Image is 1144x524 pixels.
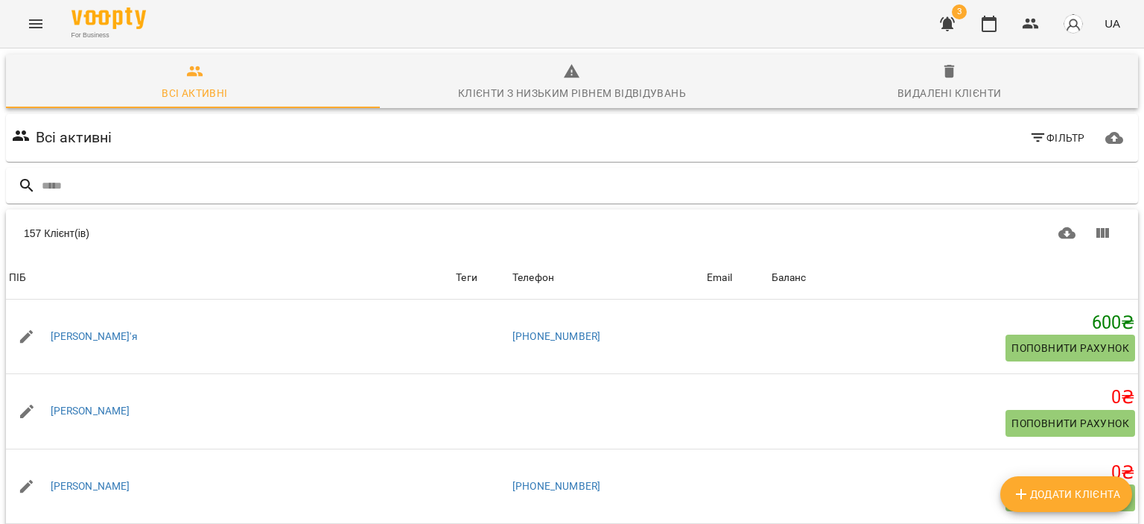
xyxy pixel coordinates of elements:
span: ПІБ [9,269,450,287]
button: Додати клієнта [1000,476,1132,512]
a: [PERSON_NAME]'я [51,329,138,344]
button: Фільтр [1023,124,1091,151]
a: [PERSON_NAME] [51,479,130,494]
div: Sort [707,269,732,287]
h5: 0 ₴ [772,386,1135,409]
span: Поповнити рахунок [1011,339,1129,357]
span: Додати клієнта [1012,485,1120,503]
button: UA [1099,10,1126,37]
button: Поповнити рахунок [1005,335,1135,362]
span: Фільтр [1029,129,1085,147]
div: Sort [9,269,26,287]
h5: 0 ₴ [772,461,1135,484]
div: Email [707,269,732,287]
span: UA [1105,16,1120,31]
div: ПІБ [9,269,26,287]
button: Поповнити рахунок [1005,410,1135,437]
button: Завантажити CSV [1049,215,1085,251]
div: Sort [512,269,554,287]
button: Показати колонки [1084,215,1120,251]
button: Menu [18,6,54,42]
a: [PHONE_NUMBER] [512,480,600,492]
div: Клієнти з низьким рівнем відвідувань [458,84,686,102]
div: Телефон [512,269,554,287]
a: [PHONE_NUMBER] [512,330,600,342]
div: Баланс [772,269,807,287]
a: [PERSON_NAME] [51,404,130,419]
span: Email [707,269,765,287]
div: Table Toolbar [6,209,1138,257]
h6: Всі активні [36,126,112,149]
span: For Business [71,31,146,40]
h5: 600 ₴ [772,312,1135,335]
img: avatar_s.png [1063,13,1084,34]
div: Теги [456,269,506,287]
span: Баланс [772,269,1135,287]
div: Sort [772,269,807,287]
span: Поповнити рахунок [1011,414,1129,432]
div: Всі активні [162,84,227,102]
span: 3 [952,4,967,19]
div: 157 Клієнт(ів) [24,226,569,241]
img: Voopty Logo [71,7,146,29]
div: Видалені клієнти [897,84,1001,102]
span: Телефон [512,269,701,287]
